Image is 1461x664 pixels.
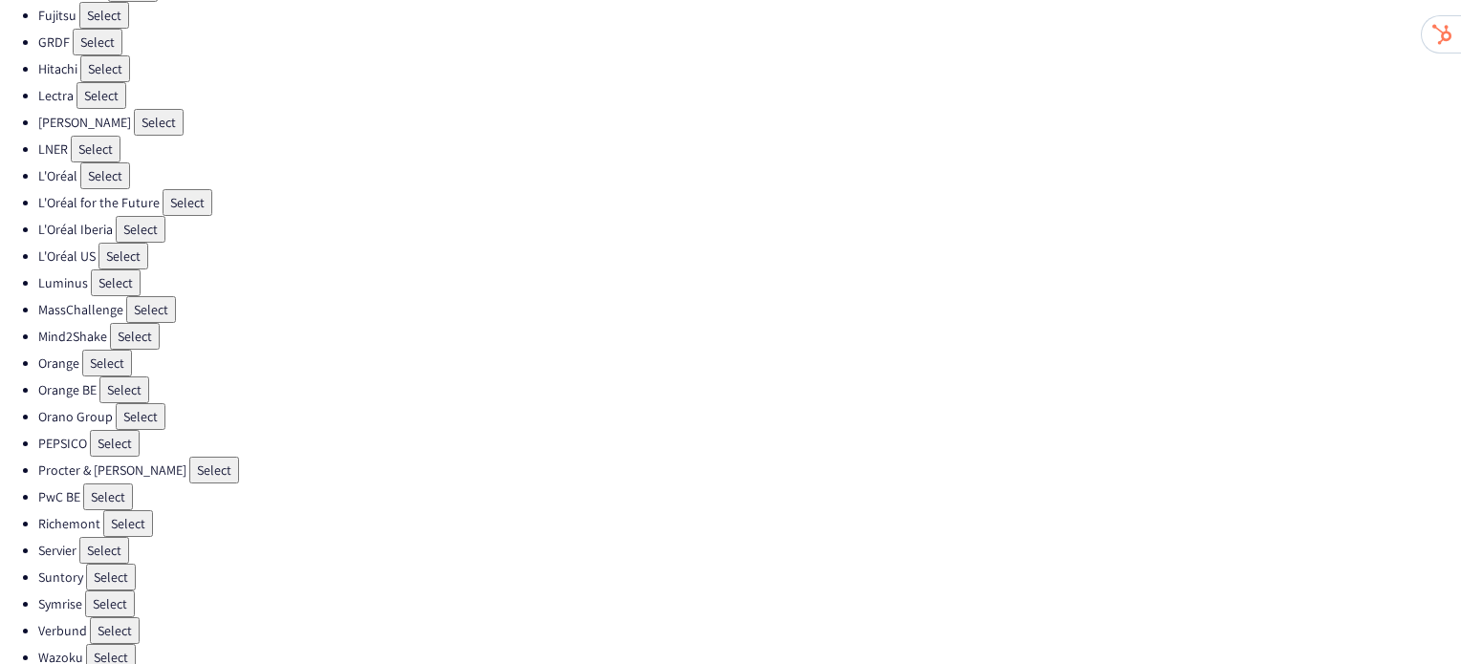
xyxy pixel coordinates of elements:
li: Servier [38,537,1461,564]
button: Select [71,136,120,162]
button: Select [163,189,212,216]
button: Select [116,216,165,243]
button: Select [73,29,122,55]
button: Select [82,350,132,376]
iframe: Chat Widget [1365,572,1461,664]
button: Select [103,510,153,537]
li: MassChallenge [38,296,1461,323]
li: Hitachi [38,55,1461,82]
button: Select [79,2,129,29]
li: PwC BE [38,483,1461,510]
button: Select [189,457,239,483]
button: Select [85,590,135,617]
li: Richemont [38,510,1461,537]
button: Select [76,82,126,109]
li: LNER [38,136,1461,162]
li: L'Oréal [38,162,1461,189]
button: Select [90,430,140,457]
button: Select [79,537,129,564]
button: Select [86,564,136,590]
li: [PERSON_NAME] [38,109,1461,136]
li: Luminus [38,269,1461,296]
button: Select [80,162,130,189]
li: Orange [38,350,1461,376]
button: Select [90,617,140,644]
li: L'Oréal Iberia [38,216,1461,243]
button: Select [91,269,141,296]
li: Procter & [PERSON_NAME] [38,457,1461,483]
li: Orano Group [38,403,1461,430]
button: Select [98,243,148,269]
li: Lectra [38,82,1461,109]
li: PEPSICO [38,430,1461,457]
li: Suntory [38,564,1461,590]
li: Orange BE [38,376,1461,403]
button: Select [83,483,133,510]
li: Verbund [38,617,1461,644]
button: Select [110,323,160,350]
li: Symrise [38,590,1461,617]
li: Mind2Shake [38,323,1461,350]
button: Select [99,376,149,403]
li: L'Oréal for the Future [38,189,1461,216]
li: L'Oréal US [38,243,1461,269]
button: Select [134,109,184,136]
button: Select [116,403,165,430]
li: Fujitsu [38,2,1461,29]
li: GRDF [38,29,1461,55]
button: Select [80,55,130,82]
button: Select [126,296,176,323]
